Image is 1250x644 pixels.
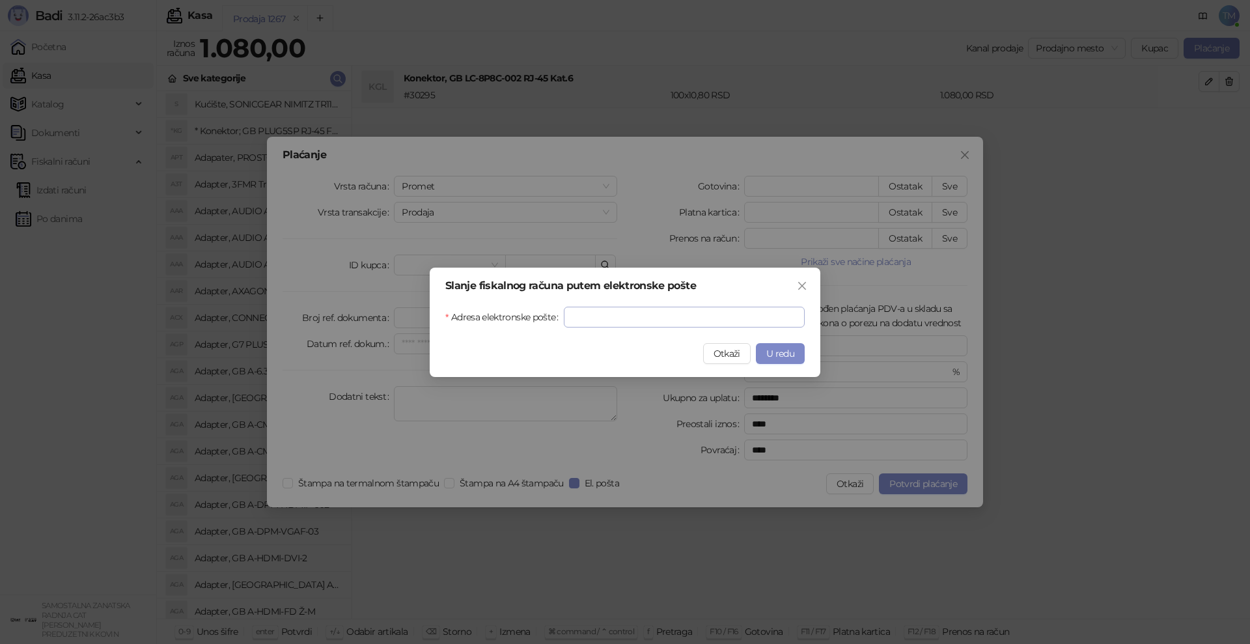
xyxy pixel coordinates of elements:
span: close [797,281,807,291]
span: Otkaži [714,348,740,359]
span: Zatvori [792,281,812,291]
label: Adresa elektronske pošte [445,307,564,328]
button: Close [792,275,812,296]
div: Slanje fiskalnog računa putem elektronske pošte [445,281,805,291]
button: U redu [756,343,805,364]
input: Adresa elektronske pošte [564,307,805,328]
button: Otkaži [703,343,751,364]
span: U redu [766,348,794,359]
